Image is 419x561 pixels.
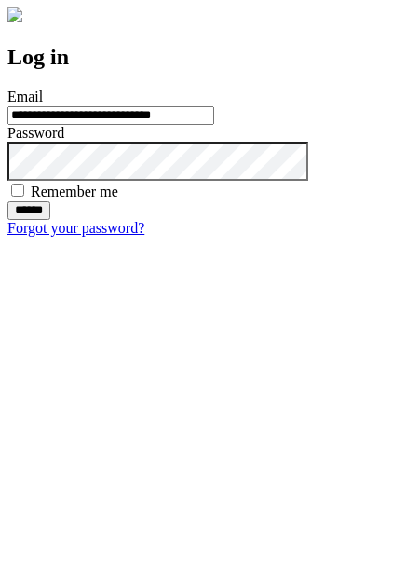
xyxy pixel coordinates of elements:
[7,7,22,22] img: logo-4e3dc11c47720685a147b03b5a06dd966a58ff35d612b21f08c02c0306f2b779.png
[7,220,144,236] a: Forgot your password?
[7,45,412,70] h2: Log in
[7,125,64,141] label: Password
[31,184,118,199] label: Remember me
[7,89,43,104] label: Email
